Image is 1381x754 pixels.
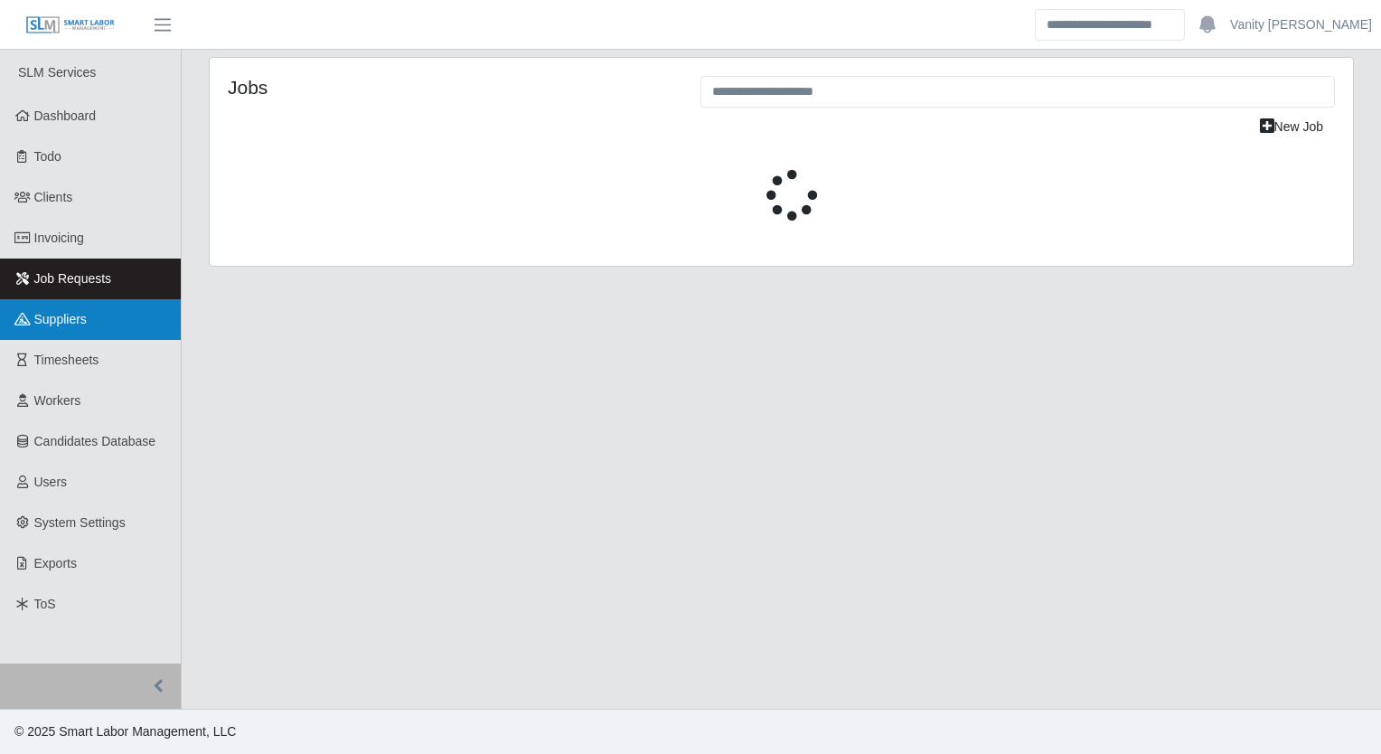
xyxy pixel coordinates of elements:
[34,231,84,245] span: Invoicing
[34,434,156,448] span: Candidates Database
[1230,15,1372,34] a: Vanity [PERSON_NAME]
[34,271,112,286] span: Job Requests
[34,353,99,367] span: Timesheets
[34,475,68,489] span: Users
[1248,111,1335,143] a: New Job
[228,76,673,99] h4: Jobs
[34,597,56,611] span: ToS
[34,149,61,164] span: Todo
[14,724,236,739] span: © 2025 Smart Labor Management, LLC
[34,556,77,570] span: Exports
[34,393,81,408] span: Workers
[34,190,73,204] span: Clients
[25,15,116,35] img: SLM Logo
[1035,9,1185,41] input: Search
[34,312,87,326] span: Suppliers
[34,108,97,123] span: Dashboard
[18,65,96,80] span: SLM Services
[34,515,126,530] span: System Settings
